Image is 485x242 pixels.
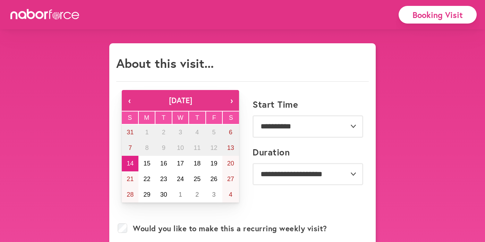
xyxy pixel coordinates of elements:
button: September 5, 2025 [205,125,222,140]
abbr: September 29, 2025 [143,191,150,198]
button: September 6, 2025 [222,125,239,140]
abbr: August 31, 2025 [127,129,134,136]
button: September 3, 2025 [172,125,189,140]
button: September 11, 2025 [189,140,205,156]
button: September 29, 2025 [138,187,155,203]
abbr: September 24, 2025 [177,176,184,182]
button: [DATE] [137,90,224,111]
abbr: September 12, 2025 [211,144,218,151]
abbr: September 14, 2025 [127,160,134,167]
button: September 7, 2025 [122,140,138,156]
button: September 12, 2025 [205,140,222,156]
button: September 9, 2025 [155,140,172,156]
abbr: September 10, 2025 [177,144,184,151]
abbr: Thursday [195,114,199,121]
abbr: September 23, 2025 [160,176,167,182]
abbr: September 18, 2025 [194,160,201,167]
abbr: September 8, 2025 [145,144,148,151]
button: September 21, 2025 [122,171,138,187]
button: October 3, 2025 [205,187,222,203]
button: September 1, 2025 [138,125,155,140]
abbr: September 4, 2025 [195,129,199,136]
abbr: September 5, 2025 [212,129,216,136]
abbr: September 19, 2025 [211,160,218,167]
button: September 8, 2025 [138,140,155,156]
abbr: September 7, 2025 [128,144,132,151]
label: Would you like to make this a recurring weekly visit? [133,224,327,233]
abbr: September 22, 2025 [143,176,150,182]
abbr: September 6, 2025 [229,129,232,136]
abbr: Monday [144,114,149,121]
button: September 26, 2025 [205,171,222,187]
button: September 18, 2025 [189,156,205,171]
abbr: October 1, 2025 [179,191,182,198]
abbr: September 3, 2025 [179,129,182,136]
button: September 20, 2025 [222,156,239,171]
label: Duration [253,147,290,158]
button: September 30, 2025 [155,187,172,203]
button: September 28, 2025 [122,187,138,203]
abbr: September 20, 2025 [227,160,234,167]
button: September 4, 2025 [189,125,205,140]
abbr: October 4, 2025 [229,191,232,198]
abbr: October 2, 2025 [195,191,199,198]
abbr: Tuesday [162,114,165,121]
button: October 4, 2025 [222,187,239,203]
button: September 16, 2025 [155,156,172,171]
abbr: Sunday [128,114,132,121]
button: September 27, 2025 [222,171,239,187]
button: September 19, 2025 [205,156,222,171]
button: September 24, 2025 [172,171,189,187]
abbr: September 17, 2025 [177,160,184,167]
abbr: September 11, 2025 [194,144,201,151]
button: September 14, 2025 [122,156,138,171]
abbr: September 15, 2025 [143,160,150,167]
button: › [224,90,239,111]
abbr: September 30, 2025 [160,191,167,198]
button: October 2, 2025 [189,187,205,203]
button: September 23, 2025 [155,171,172,187]
button: September 13, 2025 [222,140,239,156]
button: ‹ [122,90,137,111]
abbr: Saturday [229,114,233,121]
abbr: September 25, 2025 [194,176,201,182]
button: September 17, 2025 [172,156,189,171]
button: September 2, 2025 [155,125,172,140]
abbr: September 9, 2025 [162,144,165,151]
button: August 31, 2025 [122,125,138,140]
abbr: September 16, 2025 [160,160,167,167]
button: September 25, 2025 [189,171,205,187]
h1: About this visit... [116,56,214,71]
abbr: September 26, 2025 [211,176,218,182]
abbr: October 3, 2025 [212,191,216,198]
abbr: September 21, 2025 [127,176,134,182]
abbr: September 1, 2025 [145,129,148,136]
button: October 1, 2025 [172,187,189,203]
abbr: Friday [212,114,216,121]
button: September 15, 2025 [138,156,155,171]
abbr: September 2, 2025 [162,129,165,136]
abbr: September 28, 2025 [127,191,134,198]
abbr: September 13, 2025 [227,144,234,151]
div: Booking Visit [399,6,477,24]
label: Start Time [253,99,298,110]
button: September 10, 2025 [172,140,189,156]
button: September 22, 2025 [138,171,155,187]
abbr: Wednesday [178,114,184,121]
abbr: September 27, 2025 [227,176,234,182]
